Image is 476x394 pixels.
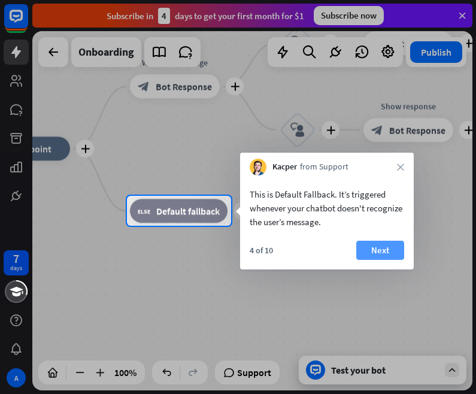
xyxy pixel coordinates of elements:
span: Default fallback [156,205,220,217]
i: close [397,163,404,171]
span: from Support [300,161,348,173]
div: 4 of 10 [250,245,273,256]
button: Next [356,241,404,260]
span: Kacper [272,161,297,173]
i: block_fallback [138,205,150,217]
div: This is Default Fallback. It’s triggered whenever your chatbot doesn't recognize the user’s message. [250,187,404,229]
button: Open LiveChat chat widget [10,5,46,41]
